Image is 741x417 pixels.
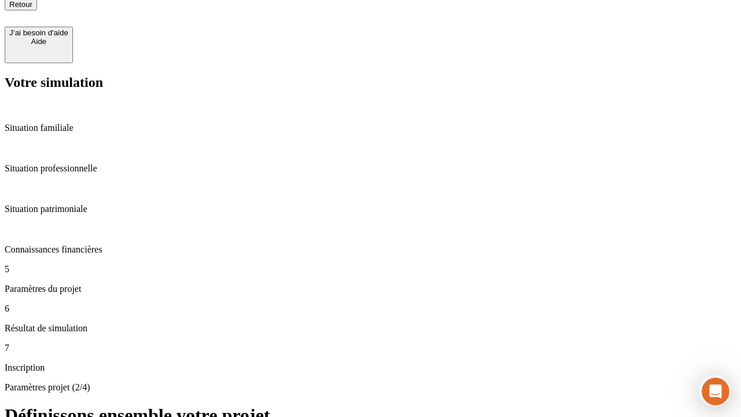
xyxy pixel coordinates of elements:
[5,382,736,393] p: Paramètres projet (2/4)
[5,303,736,314] p: 6
[5,264,736,275] p: 5
[5,323,736,334] p: Résultat de simulation
[9,28,68,37] div: J’ai besoin d'aide
[5,204,736,214] p: Situation patrimoniale
[5,163,736,174] p: Situation professionnelle
[5,244,736,255] p: Connaissances financières
[699,375,731,407] iframe: Intercom live chat discovery launcher
[5,284,736,294] p: Paramètres du projet
[9,37,68,46] div: Aide
[5,75,736,90] h2: Votre simulation
[5,343,736,353] p: 7
[702,378,729,405] iframe: Intercom live chat
[5,27,73,63] button: J’ai besoin d'aideAide
[5,123,736,133] p: Situation familiale
[5,363,736,373] p: Inscription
